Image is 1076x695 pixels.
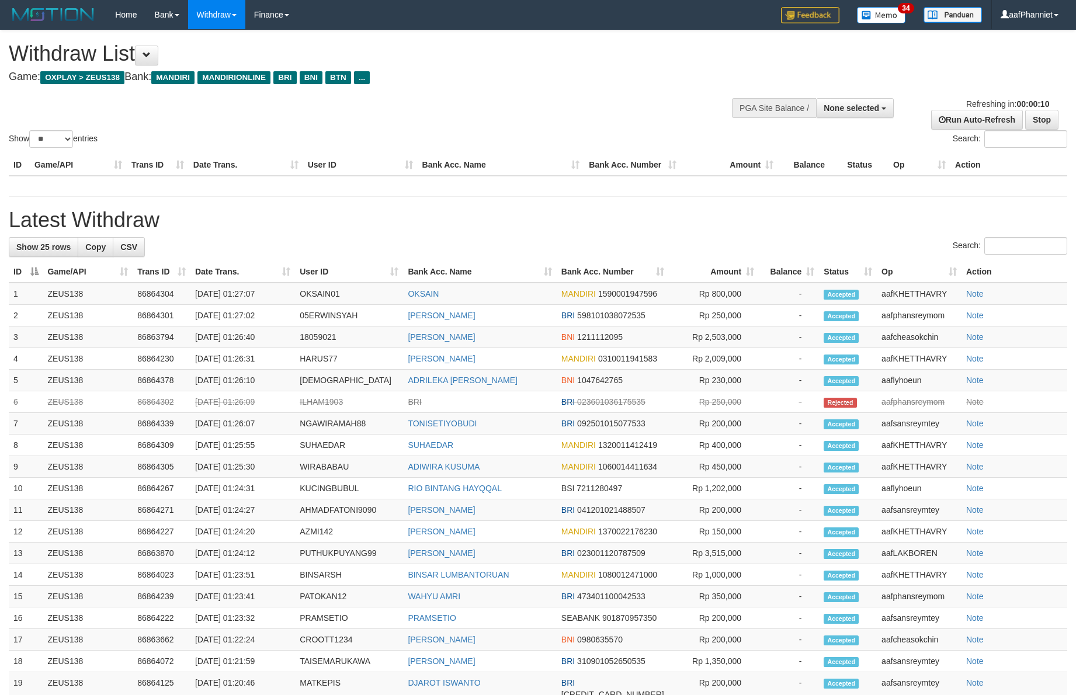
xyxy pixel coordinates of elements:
[669,326,759,348] td: Rp 2,503,000
[577,548,645,558] span: Copy 023001120787509 to clipboard
[877,478,962,499] td: aaflyhoeun
[40,71,124,84] span: OXPLAY > ZEUS138
[966,311,984,320] a: Note
[824,441,859,451] span: Accepted
[669,521,759,543] td: Rp 150,000
[966,505,984,515] a: Note
[577,419,645,428] span: Copy 092501015077533 to clipboard
[824,376,859,386] span: Accepted
[408,462,480,471] a: ADIWIRA KUSUMA
[759,651,819,672] td: -
[669,586,759,607] td: Rp 350,000
[295,391,403,413] td: ILHAM1903
[190,651,295,672] td: [DATE] 01:21:59
[759,326,819,348] td: -
[9,435,43,456] td: 8
[953,237,1067,255] label: Search:
[824,355,859,364] span: Accepted
[408,419,477,428] a: TONISETIYOBUDI
[113,237,145,257] a: CSV
[408,484,502,493] a: RIO BINTANG HAYQQAL
[669,564,759,586] td: Rp 1,000,000
[877,391,962,413] td: aafphansreymom
[669,413,759,435] td: Rp 200,000
[759,261,819,283] th: Balance: activate to sort column ascending
[598,289,657,298] span: Copy 1590001947596 to clipboard
[584,154,681,176] th: Bank Acc. Number
[824,419,859,429] span: Accepted
[295,370,403,391] td: [DEMOGRAPHIC_DATA]
[759,348,819,370] td: -
[43,391,133,413] td: ZEUS138
[133,629,190,651] td: 86863662
[190,456,295,478] td: [DATE] 01:25:30
[966,354,984,363] a: Note
[966,484,984,493] a: Note
[966,99,1049,109] span: Refreshing in:
[966,613,984,623] a: Note
[133,607,190,629] td: 86864222
[43,348,133,370] td: ZEUS138
[43,629,133,651] td: ZEUS138
[9,71,706,83] h4: Game: Bank:
[888,154,950,176] th: Op
[190,629,295,651] td: [DATE] 01:22:24
[561,419,575,428] span: BRI
[577,397,645,406] span: Copy 023601036175535 to clipboard
[300,71,322,84] span: BNI
[295,499,403,521] td: AHMADFATONI9090
[824,527,859,537] span: Accepted
[577,376,623,385] span: Copy 1047642765 to clipboard
[133,305,190,326] td: 86864301
[669,305,759,326] td: Rp 250,000
[133,283,190,305] td: 86864304
[408,354,475,363] a: [PERSON_NAME]
[781,7,839,23] img: Feedback.jpg
[190,305,295,326] td: [DATE] 01:27:02
[133,651,190,672] td: 86864072
[877,521,962,543] td: aafKHETTHAVRY
[190,435,295,456] td: [DATE] 01:25:55
[877,586,962,607] td: aafphansreymom
[29,130,73,148] select: Showentries
[133,521,190,543] td: 86864227
[43,543,133,564] td: ZEUS138
[824,592,859,602] span: Accepted
[295,543,403,564] td: PUTHUKPUYANG99
[9,543,43,564] td: 13
[408,570,509,579] a: BINSAR LUMBANTORUAN
[842,154,888,176] th: Status
[669,370,759,391] td: Rp 230,000
[953,130,1067,148] label: Search:
[303,154,418,176] th: User ID
[273,71,296,84] span: BRI
[966,419,984,428] a: Note
[759,283,819,305] td: -
[759,586,819,607] td: -
[295,586,403,607] td: PATOKAN12
[295,651,403,672] td: TAISEMARUKAWA
[9,208,1067,232] h1: Latest Withdraw
[133,499,190,521] td: 86864271
[824,311,859,321] span: Accepted
[966,397,984,406] a: Note
[824,398,856,408] span: Rejected
[43,261,133,283] th: Game/API: activate to sort column ascending
[669,348,759,370] td: Rp 2,009,000
[877,326,962,348] td: aafcheasokchin
[924,7,982,23] img: panduan.png
[190,478,295,499] td: [DATE] 01:24:31
[966,289,984,298] a: Note
[877,543,962,564] td: aafLAKBOREN
[561,527,596,536] span: MANDIRI
[577,592,645,601] span: Copy 473401100042533 to clipboard
[295,435,403,456] td: SUHAEDAR
[669,456,759,478] td: Rp 450,000
[151,71,195,84] span: MANDIRI
[408,505,475,515] a: [PERSON_NAME]
[759,499,819,521] td: -
[403,261,556,283] th: Bank Acc. Name: activate to sort column ascending
[561,548,575,558] span: BRI
[408,548,475,558] a: [PERSON_NAME]
[43,607,133,629] td: ZEUS138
